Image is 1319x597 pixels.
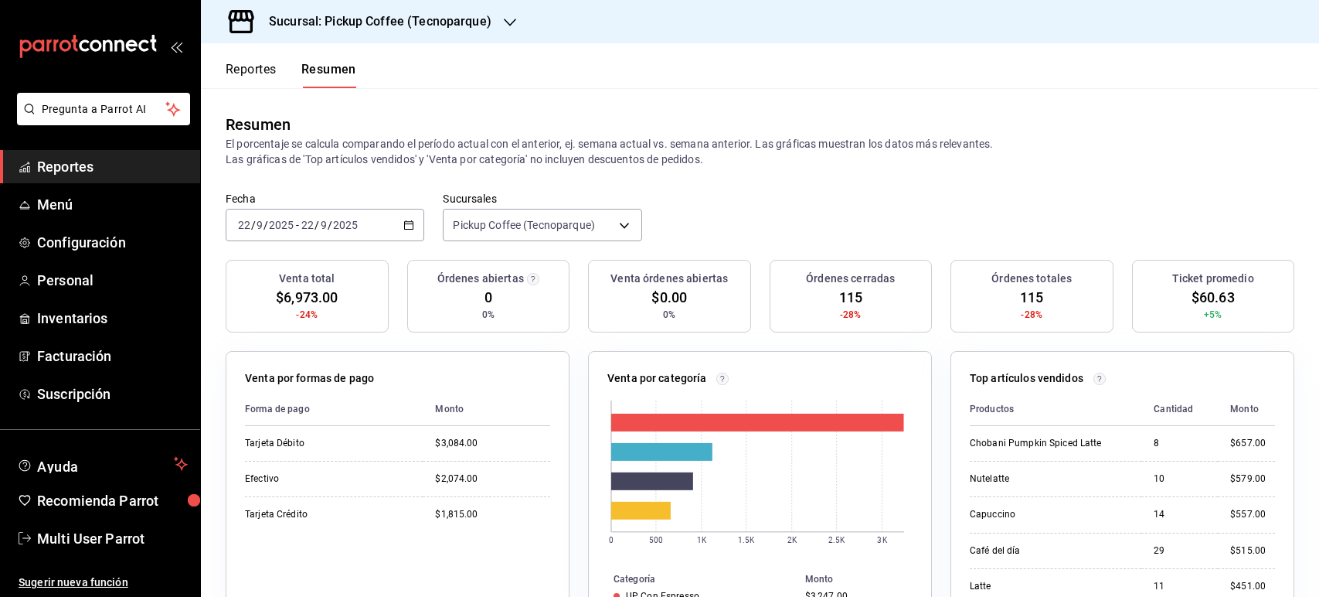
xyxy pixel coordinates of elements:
[301,62,356,88] button: Resumen
[787,536,797,544] text: 2K
[484,287,492,308] span: 0
[1230,508,1275,521] div: $557.00
[453,217,595,233] span: Pickup Coffee (Tecnoparque)
[970,472,1124,486] div: Nutelatte
[19,575,188,591] span: Sugerir nueva función
[610,271,728,287] h3: Venta órdenes abiertas
[435,508,550,521] div: $1,815.00
[37,455,168,473] span: Ayuda
[170,40,182,53] button: open_drawer_menu
[1020,287,1043,308] span: 115
[970,370,1083,387] p: Top artículos vendidos
[799,571,931,588] th: Monto
[296,219,299,231] span: -
[245,472,399,486] div: Efectivo
[314,219,319,231] span: /
[1230,544,1275,558] div: $515.00
[697,536,707,544] text: 1K
[226,62,356,88] div: navigation tabs
[245,437,399,450] div: Tarjeta Débito
[423,393,550,426] th: Monto
[437,271,524,287] h3: Órdenes abiertas
[878,536,888,544] text: 3K
[37,384,188,404] span: Suscripción
[296,308,318,322] span: -24%
[970,544,1124,558] div: Café del día
[1230,472,1275,486] div: $579.00
[839,287,862,308] span: 115
[37,346,188,367] span: Facturación
[332,219,359,231] input: ----
[1154,437,1205,450] div: 8
[607,370,707,387] p: Venta por categoría
[257,12,491,31] h3: Sucursal: Pickup Coffee (Tecnoparque)
[226,193,424,204] label: Fecha
[37,528,188,549] span: Multi User Parrot
[1204,308,1222,322] span: +5%
[226,113,291,136] div: Resumen
[17,93,190,125] button: Pregunta a Parrot AI
[663,308,675,322] span: 0%
[11,112,190,128] a: Pregunta a Parrot AI
[970,437,1124,450] div: Chobani Pumpkin Spiced Latte
[320,219,328,231] input: --
[256,219,263,231] input: --
[37,490,188,511] span: Recomienda Parrot
[1192,287,1235,308] span: $60.63
[37,270,188,291] span: Personal
[279,271,335,287] h3: Venta total
[1141,393,1218,426] th: Cantidad
[226,62,277,88] button: Reportes
[37,232,188,253] span: Configuración
[42,101,166,118] span: Pregunta a Parrot AI
[435,437,550,450] div: $3,084.00
[1021,308,1042,322] span: -28%
[970,393,1141,426] th: Productos
[251,219,256,231] span: /
[37,308,188,329] span: Inventarios
[37,156,188,177] span: Reportes
[482,308,495,322] span: 0%
[609,536,614,544] text: 0
[245,393,423,426] th: Forma de pago
[970,580,1124,593] div: Latte
[245,508,399,521] div: Tarjeta Crédito
[1154,580,1205,593] div: 11
[37,194,188,215] span: Menú
[1154,508,1205,521] div: 14
[328,219,332,231] span: /
[1230,437,1275,450] div: $657.00
[970,508,1124,521] div: Capuccino
[1154,544,1205,558] div: 29
[649,536,663,544] text: 500
[806,271,895,287] h3: Órdenes cerradas
[1230,580,1275,593] div: $451.00
[443,193,641,204] label: Sucursales
[268,219,294,231] input: ----
[226,136,1294,167] p: El porcentaje se calcula comparando el período actual con el anterior, ej. semana actual vs. sema...
[301,219,314,231] input: --
[991,271,1072,287] h3: Órdenes totales
[245,370,374,387] p: Venta por formas de pago
[840,308,862,322] span: -28%
[1218,393,1275,426] th: Monto
[435,472,550,486] div: $2,074.00
[651,287,687,308] span: $0.00
[237,219,251,231] input: --
[738,536,755,544] text: 1.5K
[263,219,268,231] span: /
[1172,271,1254,287] h3: Ticket promedio
[589,571,799,588] th: Categoría
[828,536,845,544] text: 2.5K
[276,287,338,308] span: $6,973.00
[1154,472,1205,486] div: 10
